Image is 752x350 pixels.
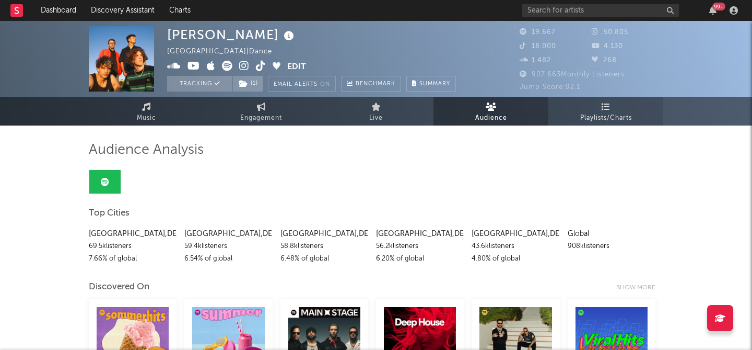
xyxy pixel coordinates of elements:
[617,281,663,294] div: Show more
[167,76,232,92] button: Tracking
[233,76,263,92] button: (1)
[280,253,368,265] div: 6.48 % of global
[184,228,272,240] div: [GEOGRAPHIC_DATA] , DE
[319,97,433,126] a: Live
[89,228,177,240] div: [GEOGRAPHIC_DATA] , DE
[89,281,149,293] div: Discovered On
[472,240,559,253] div: 43.6k listeners
[376,240,464,253] div: 56.2k listeners
[89,144,204,156] span: Audience Analysis
[520,84,580,91] span: Jump Score: 92.1
[167,46,284,58] div: [GEOGRAPHIC_DATA] | Dance
[522,4,679,17] input: Search for artists
[280,240,368,253] div: 58.8k listeners
[204,97,319,126] a: Engagement
[520,43,556,50] span: 18.000
[472,228,559,240] div: [GEOGRAPHIC_DATA] , DE
[475,112,507,125] span: Audience
[592,57,617,64] span: 268
[89,207,130,220] span: Top Cities
[137,112,156,125] span: Music
[184,240,272,253] div: 59.4k listeners
[369,112,383,125] span: Live
[341,76,401,92] a: Benchmark
[568,228,655,240] div: Global
[592,43,623,50] span: 4.130
[580,112,632,125] span: Playlists/Charts
[89,97,204,126] a: Music
[520,71,625,78] span: 907.663 Monthly Listeners
[356,78,395,91] span: Benchmark
[167,26,297,43] div: [PERSON_NAME]
[184,253,272,265] div: 6.54 % of global
[419,81,450,87] span: Summary
[320,82,330,87] em: On
[472,253,559,265] div: 4.80 % of global
[520,29,556,36] span: 19.667
[433,97,548,126] a: Audience
[89,253,177,265] div: 7.66 % of global
[232,76,263,92] span: ( 1 )
[709,6,716,15] button: 99+
[592,29,628,36] span: 50.805
[520,57,551,64] span: 1.482
[712,3,725,10] div: 99 +
[406,76,456,92] button: Summary
[548,97,663,126] a: Playlists/Charts
[280,228,368,240] div: [GEOGRAPHIC_DATA] , DE
[287,61,306,74] button: Edit
[89,240,177,253] div: 69.5k listeners
[568,240,655,253] div: 908k listeners
[240,112,282,125] span: Engagement
[376,228,464,240] div: [GEOGRAPHIC_DATA] , DE
[376,253,464,265] div: 6.20 % of global
[268,76,336,92] button: Email AlertsOn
